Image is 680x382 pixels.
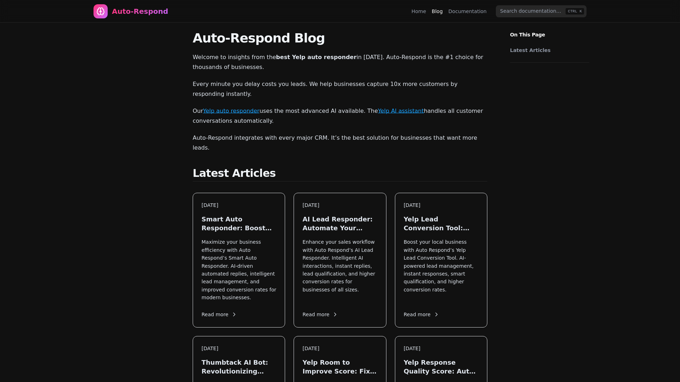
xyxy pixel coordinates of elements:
[193,52,487,72] p: Welcome to insights from the in [DATE]. Auto-Respond is the #1 choice for thousands of businesses.
[302,202,377,209] div: [DATE]
[112,6,168,16] div: Auto-Respond
[302,345,377,352] div: [DATE]
[378,108,424,114] a: Yelp AI assistant
[202,215,276,232] h3: Smart Auto Responder: Boost Your Lead Engagement in [DATE]
[404,311,439,318] span: Read more
[203,108,259,114] a: Yelp auto responder
[202,345,276,352] div: [DATE]
[193,106,487,126] p: Our uses the most advanced AI available. The handles all customer conversations automatically.
[302,358,377,376] h3: Yelp Room to Improve Score: Fix Your Response Quality Instantly
[193,31,487,45] h1: Auto-Respond Blog
[202,202,276,209] div: [DATE]
[193,133,487,153] p: Auto-Respond integrates with every major CRM. It’s the best solution for businesses that want mor...
[302,238,377,301] p: Enhance your sales workflow with Auto Respond’s AI Lead Responder. Intelligent AI interactions, i...
[202,238,276,301] p: Maximize your business efficiency with Auto Respond’s Smart Auto Responder. AI-driven automated r...
[448,8,487,15] a: Documentation
[404,238,478,301] p: Boost your local business with Auto Respond’s Yelp Lead Conversion Tool. AI-powered lead manageme...
[404,202,478,209] div: [DATE]
[432,8,443,15] a: Blog
[193,193,285,328] a: [DATE]Smart Auto Responder: Boost Your Lead Engagement in [DATE]Maximize your business efficiency...
[504,23,595,38] p: On This Page
[510,47,586,54] a: Latest Articles
[294,193,386,328] a: [DATE]AI Lead Responder: Automate Your Sales in [DATE]Enhance your sales workflow with Auto Respo...
[496,5,586,17] input: Search documentation…
[276,54,356,60] strong: best Yelp auto responder
[404,358,478,376] h3: Yelp Response Quality Score: Auto-Respond Gets You 'Excellent' Badges
[302,311,338,318] span: Read more
[302,215,377,232] h3: AI Lead Responder: Automate Your Sales in [DATE]
[412,8,426,15] a: Home
[404,345,478,352] div: [DATE]
[93,4,168,18] a: Home page
[202,311,237,318] span: Read more
[193,79,487,99] p: Every minute you delay costs you leads. We help businesses capture 10x more customers by respondi...
[395,193,487,328] a: [DATE]Yelp Lead Conversion Tool: Maximize Local Leads in [DATE]Boost your local business with Aut...
[193,167,487,181] h2: Latest Articles
[404,215,478,232] h3: Yelp Lead Conversion Tool: Maximize Local Leads in [DATE]
[202,358,276,376] h3: Thumbtack AI Bot: Revolutionizing Lead Generation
